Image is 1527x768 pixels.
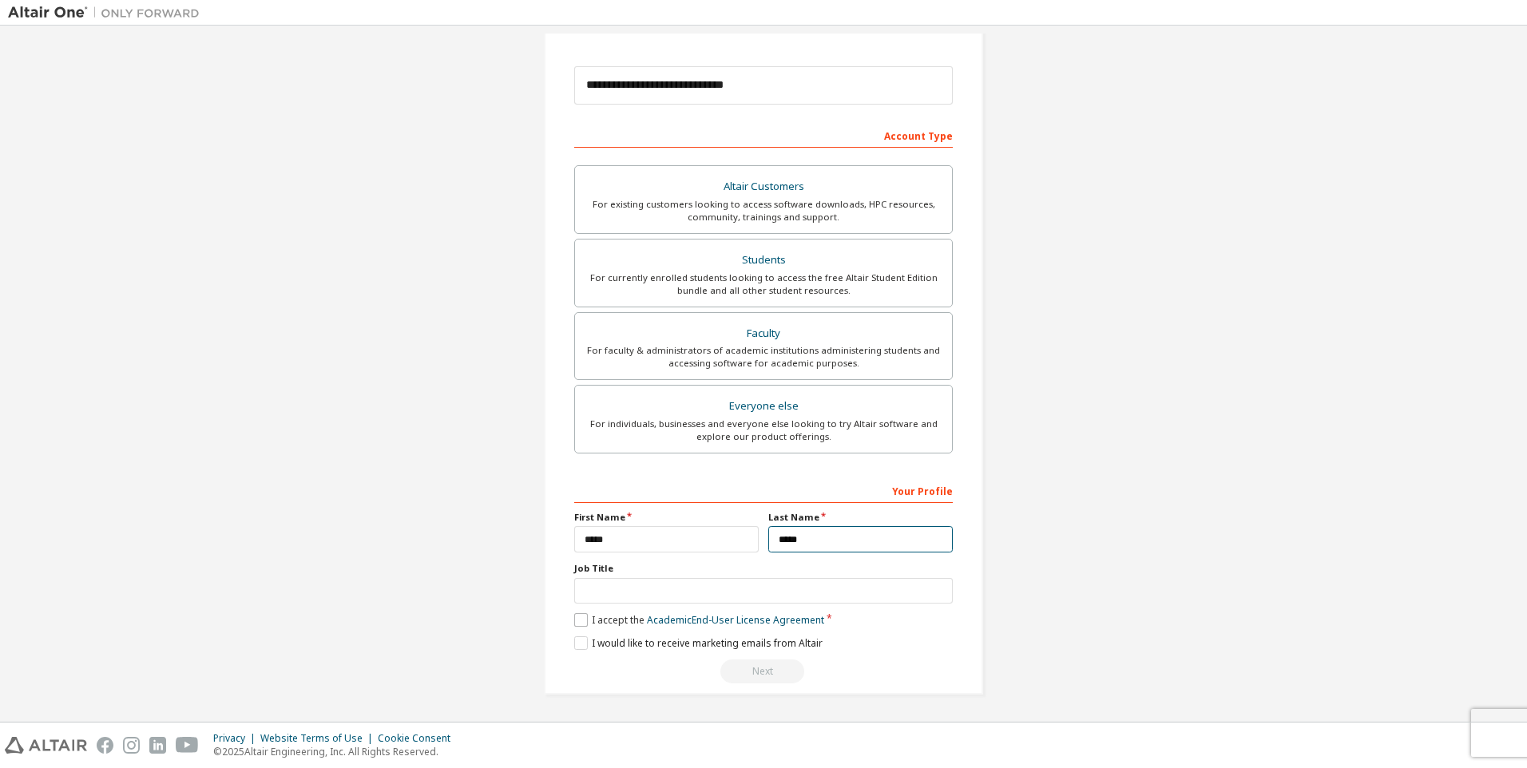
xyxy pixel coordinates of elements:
div: Students [585,249,942,271]
label: I accept the [574,613,824,627]
div: Read and acccept EULA to continue [574,659,953,683]
label: Last Name [768,511,953,524]
a: Academic End-User License Agreement [647,613,824,627]
div: Your Profile [574,477,953,503]
img: altair_logo.svg [5,737,87,754]
div: Altair Customers [585,176,942,198]
label: I would like to receive marketing emails from Altair [574,636,823,650]
img: instagram.svg [123,737,140,754]
img: facebook.svg [97,737,113,754]
div: For faculty & administrators of academic institutions administering students and accessing softwa... [585,344,942,370]
div: For existing customers looking to access software downloads, HPC resources, community, trainings ... [585,198,942,224]
div: Privacy [213,732,260,745]
div: Everyone else [585,395,942,418]
div: For individuals, businesses and everyone else looking to try Altair software and explore our prod... [585,418,942,443]
label: Job Title [574,562,953,575]
img: Altair One [8,5,208,21]
div: Cookie Consent [378,732,460,745]
p: © 2025 Altair Engineering, Inc. All Rights Reserved. [213,745,460,758]
div: For currently enrolled students looking to access the free Altair Student Edition bundle and all ... [585,271,942,297]
img: linkedin.svg [149,737,166,754]
div: Website Terms of Use [260,732,378,745]
label: First Name [574,511,759,524]
div: Account Type [574,122,953,148]
img: youtube.svg [176,737,199,754]
div: Faculty [585,323,942,345]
